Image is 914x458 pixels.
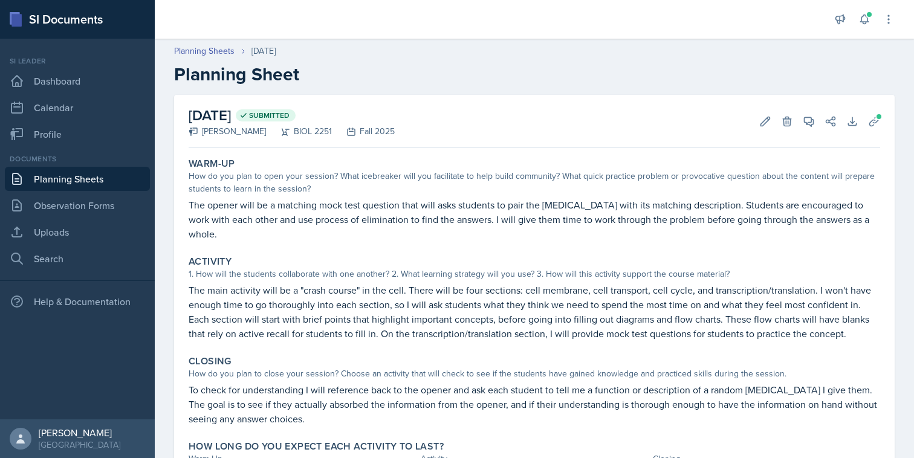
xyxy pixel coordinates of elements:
a: Observation Forms [5,193,150,218]
label: Warm-Up [189,158,235,170]
div: Documents [5,153,150,164]
div: [PERSON_NAME] [189,125,266,138]
a: Search [5,247,150,271]
label: Activity [189,256,232,268]
a: Dashboard [5,69,150,93]
div: How do you plan to open your session? What icebreaker will you facilitate to help build community... [189,170,880,195]
div: [GEOGRAPHIC_DATA] [39,439,120,451]
div: Si leader [5,56,150,66]
h2: [DATE] [189,105,395,126]
h2: Planning Sheet [174,63,895,85]
a: Planning Sheets [174,45,235,57]
a: Profile [5,122,150,146]
p: The main activity will be a "crash course" in the cell. There will be four sections: cell membran... [189,283,880,341]
a: Uploads [5,220,150,244]
div: Fall 2025 [332,125,395,138]
div: [DATE] [251,45,276,57]
div: 1. How will the students collaborate with one another? 2. What learning strategy will you use? 3.... [189,268,880,280]
label: How long do you expect each activity to last? [189,440,444,453]
p: The opener will be a matching mock test question that will asks students to pair the [MEDICAL_DAT... [189,198,880,241]
div: How do you plan to close your session? Choose an activity that will check to see if the students ... [189,367,880,380]
p: To check for understanding I will reference back to the opener and ask each student to tell me a ... [189,382,880,426]
a: Planning Sheets [5,167,150,191]
div: BIOL 2251 [266,125,332,138]
label: Closing [189,355,232,367]
div: [PERSON_NAME] [39,427,120,439]
div: Help & Documentation [5,289,150,314]
span: Submitted [249,111,290,120]
a: Calendar [5,95,150,120]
